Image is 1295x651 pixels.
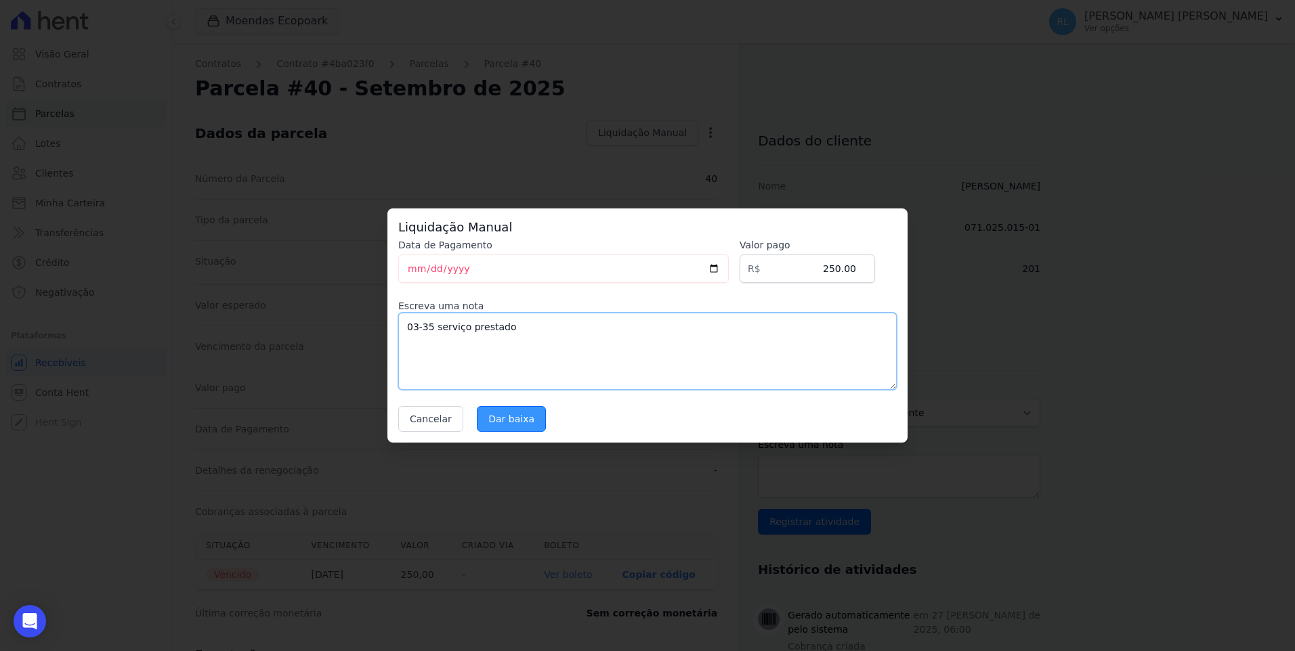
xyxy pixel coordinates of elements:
label: Data de Pagamento [398,238,729,252]
h3: Liquidação Manual [398,219,897,235]
div: Open Intercom Messenger [14,605,46,637]
label: Valor pago [740,238,875,252]
button: Cancelar [398,406,463,432]
input: Dar baixa [477,406,546,432]
label: Escreva uma nota [398,299,897,313]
